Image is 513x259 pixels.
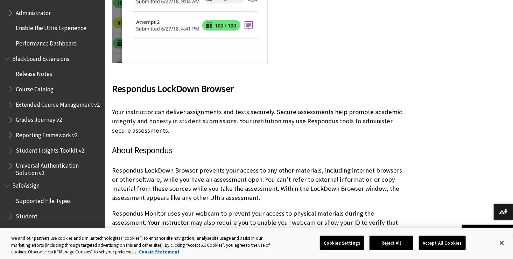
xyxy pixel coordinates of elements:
div: We and our partners use cookies and similar technologies (“cookies”) to enhance site navigation, ... [11,235,282,255]
span: Respondus LockDown Browser [112,81,402,96]
nav: Book outline for Blackboard SafeAssign [4,180,101,253]
nav: Book outline for Blackboard Extensions [4,53,101,176]
span: Performance Dashboard [16,37,77,47]
span: Release Notes [16,68,52,78]
button: Cookies Settings [320,236,364,250]
span: Grades Journey v2 [16,114,62,124]
button: Close [494,235,510,251]
p: Respondus Monitor uses your webcam to prevent your access to physical materials during the assess... [112,209,402,237]
span: Universal Authentication Solution v2 [16,160,100,176]
span: Extended Course Management v2 [16,99,100,108]
span: Enable the Ultra Experience [16,22,86,32]
span: Instructor [16,226,42,235]
span: Course Catalog [16,83,54,93]
span: Reporting Framework v2 [16,129,78,139]
span: SafeAssign [12,180,40,189]
span: Student [16,210,37,220]
a: Back to top [462,225,513,238]
button: Reject All [370,236,413,250]
span: Administrator [16,7,51,16]
h3: About Respondus [112,144,402,157]
span: Supported File Types [16,195,71,204]
a: More information about your privacy, opens in a new tab [139,249,180,255]
span: Student Insights Toolkit v2 [16,145,84,154]
p: Your instructor can deliver assignments and tests securely. Secure assessments help promote acade... [112,107,402,135]
p: Respondus LockDown Browser prevents your access to any other materials, including internet browse... [112,166,402,203]
span: Blackboard Extensions [12,53,69,62]
button: Accept All Cookies [419,236,465,250]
